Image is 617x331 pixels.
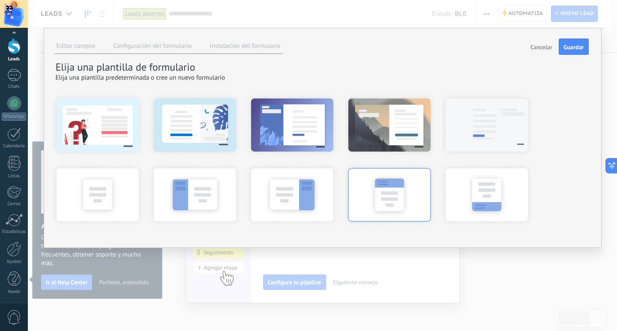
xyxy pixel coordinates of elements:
[57,42,96,50] label: Editar campos
[56,60,589,74] h2: Elija una plantilla de formulario
[56,74,589,82] p: Elija una plantilla predeterminada o cree un nuevo formulario
[527,39,556,55] button: Cancelar
[2,201,27,207] div: Correo
[2,259,27,265] div: Ajustes
[113,42,192,50] label: Configuración del formulario
[2,84,27,89] div: Chats
[2,229,27,235] div: Estadísticas
[2,57,27,62] div: Leads
[2,113,26,121] div: WhatsApp
[559,39,588,55] button: Guardar
[2,173,27,179] div: Listas
[210,42,280,50] label: Instalación del formulario
[530,44,552,50] span: Cancelar
[2,289,27,295] div: Ayuda
[563,44,584,50] span: Guardar
[2,143,27,149] div: Calendario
